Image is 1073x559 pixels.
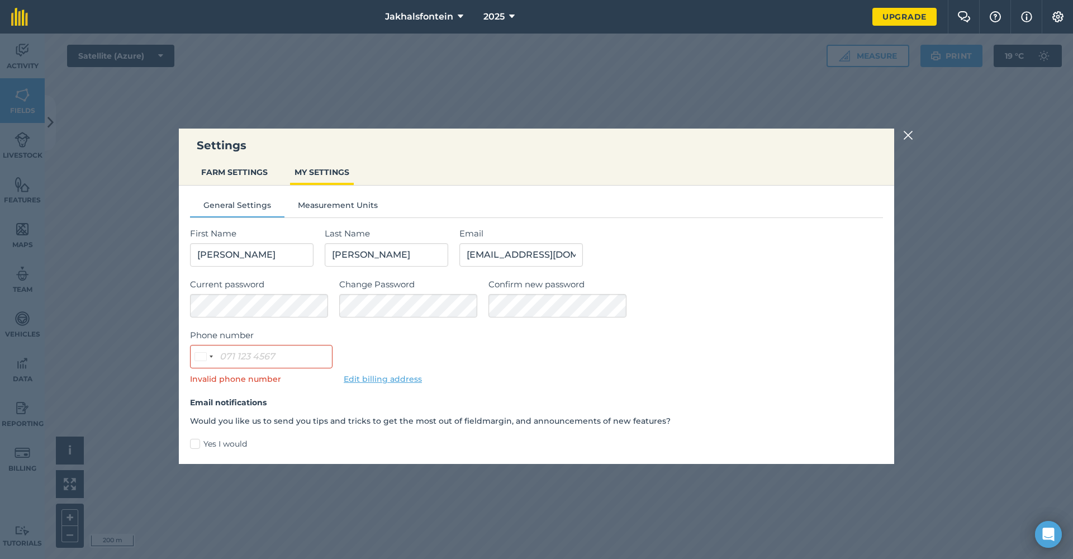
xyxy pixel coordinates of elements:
img: svg+xml;base64,PHN2ZyB4bWxucz0iaHR0cDovL3d3dy53My5vcmcvMjAwMC9zdmciIHdpZHRoPSIyMiIgaGVpZ2h0PSIzMC... [903,129,913,142]
span: Jakhalsfontein [385,10,453,23]
img: fieldmargin Logo [11,8,28,26]
button: Selected country [191,345,216,368]
label: Change Password [339,278,477,291]
img: A cog icon [1051,11,1065,22]
p: Would you like us to send you tips and tricks to get the most out of fieldmargin, and announcemen... [190,415,883,427]
span: 2025 [483,10,505,23]
h3: Settings [179,138,894,153]
a: Upgrade [872,8,937,26]
div: Open Intercom Messenger [1035,521,1062,548]
img: A question mark icon [989,11,1002,22]
p: Invalid phone number [190,373,333,385]
button: FARM SETTINGS [197,162,272,183]
h4: Email notifications [190,396,883,409]
label: Phone number [190,329,333,342]
label: Current password [190,278,328,291]
label: Email [459,227,883,240]
button: Measurement Units [284,199,391,216]
button: General Settings [190,199,284,216]
label: Yes I would [190,438,883,450]
input: 071 123 4567 [190,345,333,368]
img: svg+xml;base64,PHN2ZyB4bWxucz0iaHR0cDovL3d3dy53My5vcmcvMjAwMC9zdmciIHdpZHRoPSIxNyIgaGVpZ2h0PSIxNy... [1021,10,1032,23]
label: Last Name [325,227,448,240]
img: Two speech bubbles overlapping with the left bubble in the forefront [957,11,971,22]
a: Edit billing address [344,374,422,384]
label: First Name [190,227,314,240]
label: Confirm new password [488,278,883,291]
button: MY SETTINGS [290,162,354,183]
